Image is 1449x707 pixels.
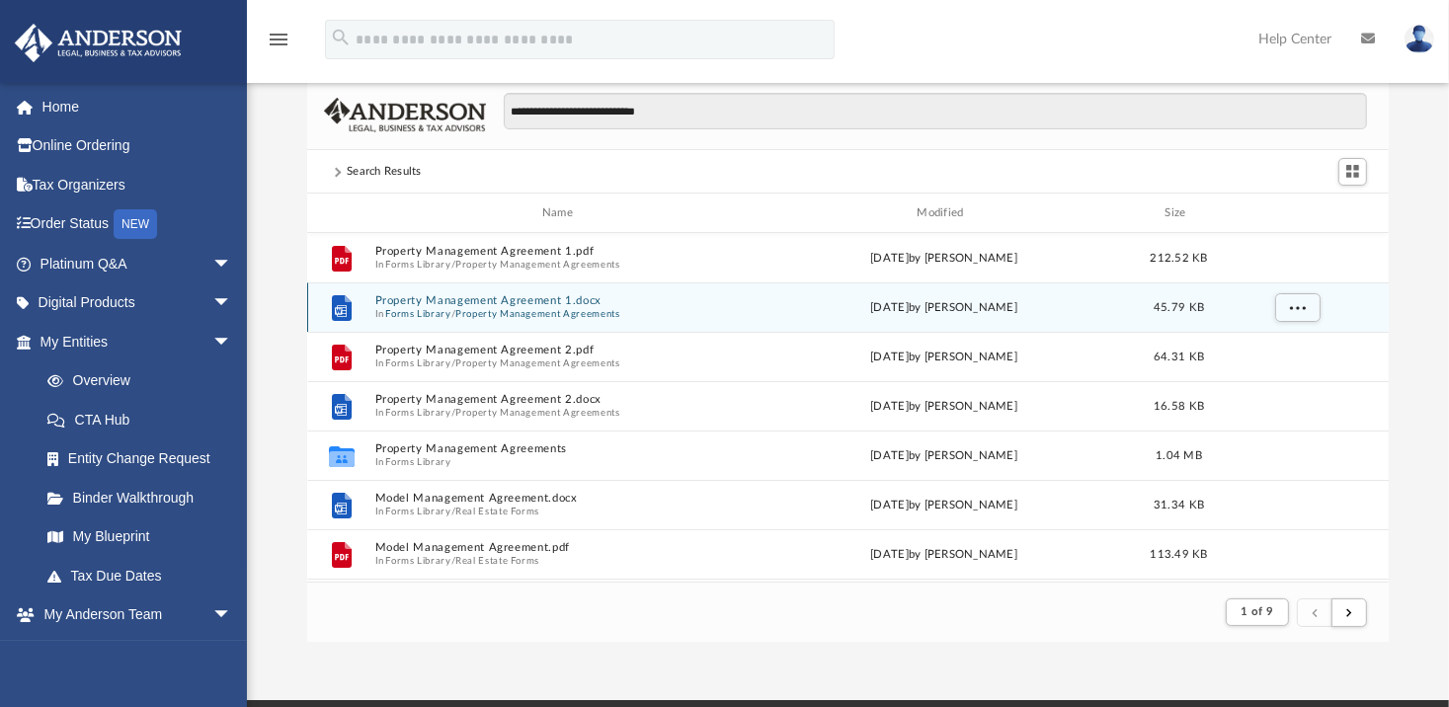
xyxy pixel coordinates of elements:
[757,349,1130,366] div: [DATE] by [PERSON_NAME]
[1150,253,1207,264] span: 212.52 KB
[374,555,748,568] span: In
[28,439,262,479] a: Entity Change Request
[451,259,455,272] span: /
[374,443,748,456] button: Property Management Agreements
[374,407,748,420] span: In
[28,634,242,673] a: My Anderson Team
[28,400,262,439] a: CTA Hub
[374,506,748,518] span: In
[1139,204,1218,222] div: Size
[374,456,748,469] span: In
[451,555,455,568] span: /
[28,517,252,557] a: My Blueprint
[316,204,365,222] div: id
[1154,352,1204,362] span: 64.31 KB
[385,456,450,469] button: Forms Library
[455,357,620,370] button: Property Management Agreements
[28,361,262,401] a: Overview
[455,259,620,272] button: Property Management Agreements
[1227,204,1365,222] div: id
[374,246,748,259] button: Property Management Agreement 1.pdf
[267,38,290,51] a: menu
[757,299,1130,317] div: [DATE] by [PERSON_NAME]
[374,308,748,321] span: In
[1154,401,1204,412] span: 16.58 KB
[385,555,450,568] button: Forms Library
[14,283,262,323] a: Digital Productsarrow_drop_down
[374,493,748,506] button: Model Management Agreement.docx
[385,357,450,370] button: Forms Library
[267,28,290,51] i: menu
[757,497,1130,514] div: [DATE] by [PERSON_NAME]
[1156,450,1202,461] span: 1.04 MB
[374,259,748,272] span: In
[757,204,1131,222] div: Modified
[212,283,252,324] span: arrow_drop_down
[451,308,455,321] span: /
[451,407,455,420] span: /
[1338,158,1368,186] button: Switch to Grid View
[114,209,157,239] div: NEW
[14,165,262,204] a: Tax Organizers
[1241,606,1273,617] span: 1 of 9
[28,556,262,595] a: Tax Due Dates
[455,506,539,518] button: Real Estate Forms
[14,87,262,126] a: Home
[385,506,450,518] button: Forms Library
[14,595,252,635] a: My Anderson Teamarrow_drop_down
[374,345,748,357] button: Property Management Agreement 2.pdf
[28,478,262,517] a: Binder Walkthrough
[385,259,450,272] button: Forms Library
[1154,500,1204,511] span: 31.34 KB
[330,27,352,48] i: search
[373,204,748,222] div: Name
[14,322,262,361] a: My Entitiesarrow_drop_down
[374,394,748,407] button: Property Management Agreement 2.docx
[9,24,188,62] img: Anderson Advisors Platinum Portal
[1226,598,1288,626] button: 1 of 9
[504,93,1368,130] input: Search files and folders
[1150,549,1207,560] span: 113.49 KB
[374,542,748,555] button: Model Management Agreement.pdf
[14,244,262,283] a: Platinum Q&Aarrow_drop_down
[757,447,1130,465] div: [DATE] by [PERSON_NAME]
[14,126,262,166] a: Online Ordering
[1405,25,1434,53] img: User Pic
[374,295,748,308] button: Property Management Agreement 1.docx
[757,546,1130,564] div: [DATE] by [PERSON_NAME]
[385,407,450,420] button: Forms Library
[757,398,1130,416] div: [DATE] by [PERSON_NAME]
[374,357,748,370] span: In
[212,244,252,284] span: arrow_drop_down
[455,308,620,321] button: Property Management Agreements
[14,204,262,245] a: Order StatusNEW
[1154,302,1204,313] span: 45.79 KB
[212,322,252,362] span: arrow_drop_down
[451,506,455,518] span: /
[385,308,450,321] button: Forms Library
[451,357,455,370] span: /
[757,250,1130,268] div: [DATE] by [PERSON_NAME]
[455,407,620,420] button: Property Management Agreements
[455,555,539,568] button: Real Estate Forms
[307,233,1389,582] div: grid
[347,163,422,181] div: Search Results
[212,595,252,636] span: arrow_drop_down
[1274,293,1320,323] button: More options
